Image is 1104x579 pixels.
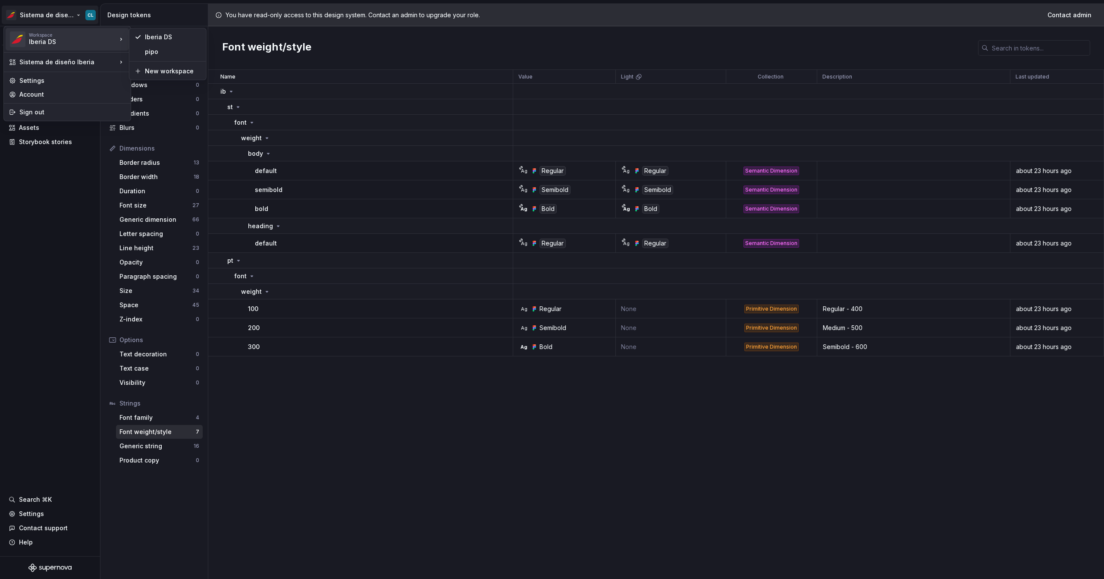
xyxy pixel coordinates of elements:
[29,32,117,38] div: Workspace
[145,33,201,41] div: Iberia DS
[19,76,125,85] div: Settings
[145,47,201,56] div: pipo
[145,67,201,76] div: New workspace
[19,58,117,66] div: Sistema de diseño Iberia
[29,38,102,46] div: Iberia DS
[10,31,25,47] img: 55604660-494d-44a9-beb2-692398e9940a.png
[19,108,125,116] div: Sign out
[19,90,125,99] div: Account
